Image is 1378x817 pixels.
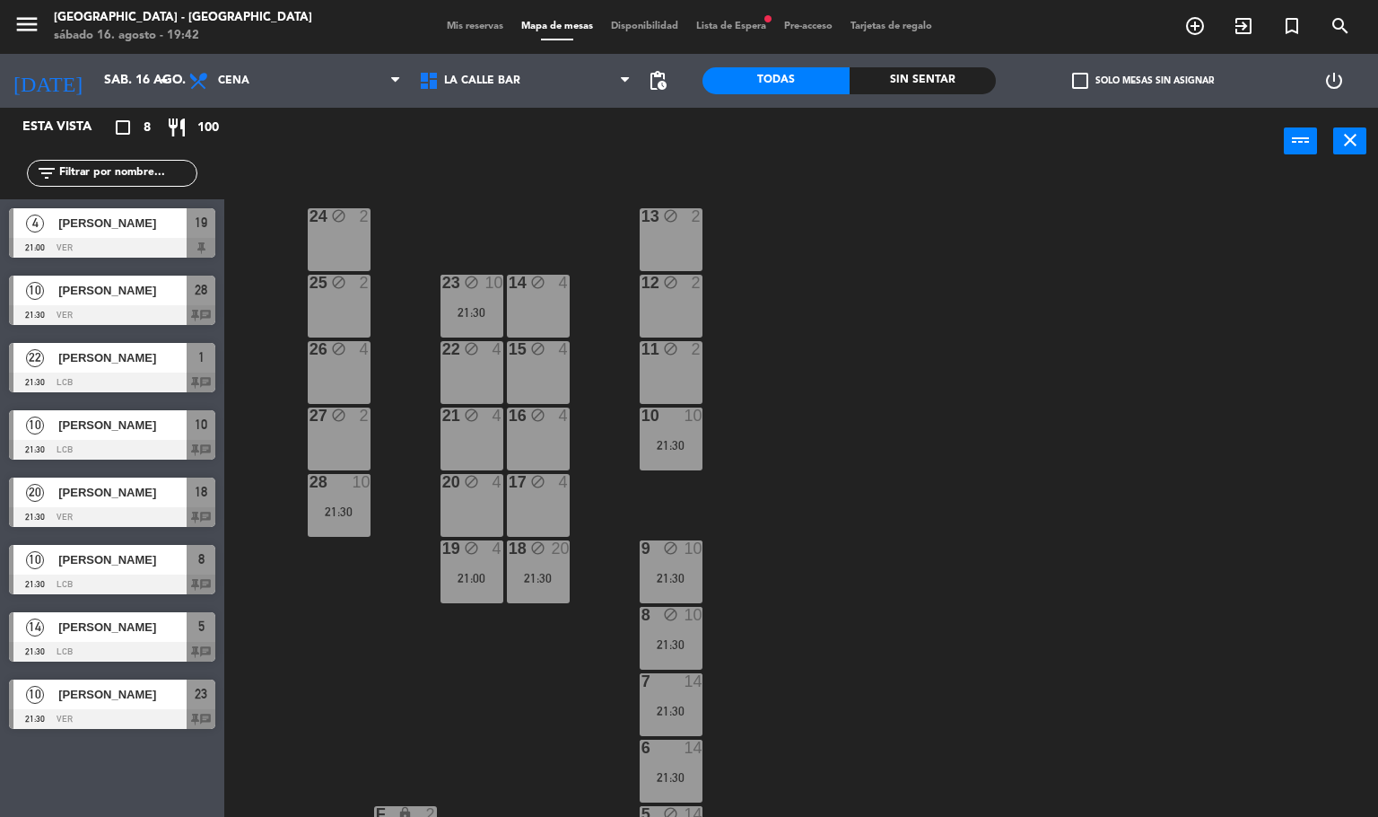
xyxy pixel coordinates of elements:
i: block [464,474,479,489]
span: pending_actions [647,70,668,92]
span: 10 [26,551,44,569]
i: block [530,540,545,556]
span: 4 [26,215,44,233]
i: block [331,341,346,356]
div: 2 [692,275,702,291]
span: 8 [144,118,151,138]
span: 28 [195,279,207,301]
span: 10 [26,417,44,435]
div: 4 [360,341,371,357]
div: 4 [559,474,570,490]
div: 20 [552,540,570,557]
span: Cena [218,75,249,87]
i: turned_in_not [1281,15,1303,37]
span: La Calle Bar [444,75,520,87]
div: 22 [442,341,443,357]
span: 19 [195,212,207,233]
div: Sin sentar [850,67,997,94]
div: 2 [692,208,702,224]
i: block [464,408,479,423]
div: 10 [485,275,503,291]
i: filter_list [36,163,57,184]
i: block [464,341,479,356]
div: 10 [685,607,702,623]
span: 23 [195,683,207,705]
div: 2 [360,208,371,224]
span: fiber_manual_record [763,13,773,24]
i: restaurant [166,117,188,138]
div: 4 [559,408,570,424]
span: [PERSON_NAME] [58,685,187,704]
span: [PERSON_NAME] [58,348,187,367]
i: menu [13,11,40,38]
i: power_input [1290,129,1312,151]
i: block [663,540,678,556]
div: 10 [685,408,702,424]
span: 1 [198,347,205,368]
span: [PERSON_NAME] [58,618,187,637]
div: 4 [493,408,503,424]
i: block [663,607,678,622]
span: [PERSON_NAME] [58,483,187,502]
span: Mis reservas [438,22,512,31]
i: power_settings_new [1323,70,1345,92]
div: 4 [493,540,503,557]
label: Solo mesas sin asignar [1072,73,1214,89]
div: 21:30 [640,638,702,651]
div: 2 [360,275,371,291]
div: 10 [353,474,371,490]
div: Esta vista [9,117,129,138]
div: [GEOGRAPHIC_DATA] - [GEOGRAPHIC_DATA] [54,9,312,27]
input: Filtrar por nombre... [57,163,196,183]
span: check_box_outline_blank [1072,73,1088,89]
div: 21:30 [440,306,503,319]
div: 4 [559,275,570,291]
span: [PERSON_NAME] [58,281,187,300]
div: Todas [702,67,850,94]
i: crop_square [112,117,134,138]
button: power_input [1284,127,1317,154]
div: 10 [685,540,702,557]
i: search [1330,15,1351,37]
div: 21:30 [507,572,570,584]
i: block [464,540,479,556]
div: 21:30 [308,505,371,518]
div: 2 [360,408,371,424]
span: 5 [198,616,205,637]
div: 21:30 [640,705,702,717]
span: 10 [26,282,44,300]
div: 21:30 [640,572,702,584]
i: close [1339,129,1361,151]
div: 4 [493,341,503,357]
div: 14 [685,673,702,690]
span: 22 [26,349,44,367]
i: block [331,408,346,423]
span: 10 [195,414,207,435]
span: 10 [26,686,44,704]
div: 14 [685,740,702,756]
span: Mapa de mesas [512,22,602,31]
div: 21:30 [640,439,702,452]
span: [PERSON_NAME] [58,214,187,233]
div: 21:30 [640,771,702,784]
i: block [331,208,346,224]
div: 23 [442,275,443,291]
div: 2 [692,341,702,357]
span: Lista de Espera [687,22,775,31]
button: close [1333,127,1366,154]
i: block [530,341,545,356]
i: block [530,408,545,423]
div: 14 [509,275,510,291]
span: 20 [26,484,44,502]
